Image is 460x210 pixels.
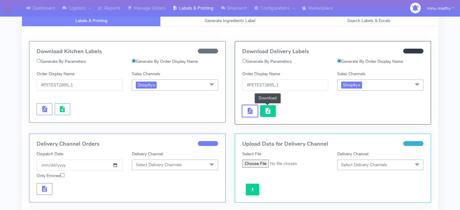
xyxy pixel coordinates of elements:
[337,58,403,65] label: Generate By Order Display Name
[337,151,368,157] label: Delivery Channel
[132,71,160,77] label: Sales Channels
[132,58,198,65] label: Generate By Order Display Name
[242,59,246,63] input: Generate By Parameters
[337,71,366,77] label: Sales Channels
[242,49,424,55] h4: Download Delivery Labels
[347,18,390,24] span: Search Labels & Excels
[37,151,63,157] label: Dispatch Date
[341,82,362,89] span: Shopify
[422,2,458,15] button: minu madhu
[37,58,86,65] label: Generate By Parameters
[37,59,41,63] input: Generate By Parameters
[357,82,360,88] a: x
[37,71,74,77] label: Order Display Name
[337,59,341,63] input: Generate By Order Display Name
[136,82,157,89] span: Shopify
[132,59,136,63] input: Generate By Order Display Name
[22,15,438,27] ul: Tabs
[152,82,155,88] a: x
[242,141,424,147] h4: Upload Data for Delivery Channel
[136,162,182,168] span: Select Delivery Channels
[132,151,163,157] label: Delivery Channel
[205,18,255,24] span: Generate Ingredients Label
[37,141,218,147] h4: Delivery Channel Orders
[60,173,64,177] input: Only Errored
[37,49,218,55] h4: Download Kitchen Labels
[37,173,64,179] label: Only Errored
[341,162,387,168] span: Select Delivery Channels
[242,151,261,157] label: Select File
[242,71,280,77] label: Order Display Name
[242,58,292,65] label: Generate By Parameters
[75,18,107,24] span: Labels & Printing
